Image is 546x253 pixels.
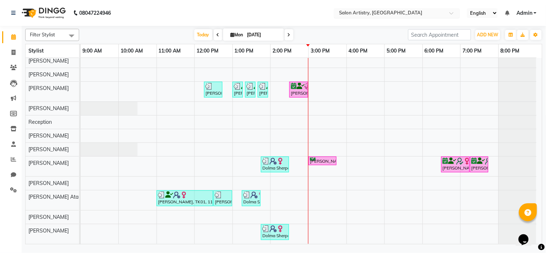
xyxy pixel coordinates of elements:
div: [PERSON_NAME], TK02, 06:30 PM-07:15 PM, Regular Pedicure [442,158,469,171]
span: Reception [28,119,52,125]
div: [PERSON_NAME], TK04, 12:15 PM-12:45 PM, Wash & Plain Dry (With Conditioning)-Upto Mid Back [205,83,222,96]
span: [PERSON_NAME] [28,85,69,91]
a: 5:00 PM [385,46,407,56]
iframe: chat widget [516,224,539,246]
a: 12:00 PM [195,46,220,56]
input: 2025-09-01 [245,30,281,40]
a: 2:00 PM [271,46,293,56]
a: 3:00 PM [309,46,331,56]
span: Today [194,29,212,40]
a: 7:00 PM [461,46,483,56]
div: [PERSON_NAME], TK04, 12:30 PM-01:00 PM, Wash & Plain Dry (With Conditioning)-Upto Mid Back [214,191,231,205]
div: [PERSON_NAME], TK03, 03:00 PM-03:45 PM, Regular Pedicure [309,158,336,164]
div: [PERSON_NAME], TK08, 01:40 PM-01:50 PM, Threading - Eyebrows [258,83,267,96]
span: [PERSON_NAME] [28,132,69,139]
a: 10:00 AM [119,46,145,56]
div: [PERSON_NAME], TK01, 11:00 AM-12:30 PM, Cut - Hair Cut (Pro)_Wash & Conditioning,Boost - Health B... [157,191,212,205]
a: 1:00 PM [233,46,256,56]
div: Dolma Sherpa, TK07, 01:45 PM-02:30 PM, Aroma Pedicure [262,225,288,239]
div: [PERSON_NAME], TK02, 07:15 PM-07:45 PM, Pedi Smooth [471,158,488,171]
span: ADD NEW [477,32,498,37]
a: 9:00 AM [81,46,104,56]
span: [PERSON_NAME] [28,58,69,64]
img: logo [18,3,68,23]
span: [PERSON_NAME] [28,146,69,153]
span: Mon [229,32,245,37]
span: [PERSON_NAME] [28,105,69,112]
span: Stylist [28,48,44,54]
a: 4:00 PM [347,46,370,56]
a: 8:00 PM [499,46,522,56]
input: Search Appointment [408,29,471,40]
div: [PERSON_NAME], TK08, 01:00 PM-01:10 PM, Threading - Eyebrows [233,83,242,96]
a: 6:00 PM [423,46,446,56]
a: 11:00 AM [157,46,183,56]
span: [PERSON_NAME] [28,214,69,220]
div: Dolma Sherpa, TK07, 01:15 PM-01:45 PM, Wash & Plain Dry (With Conditioning)-Upto Mid Back [243,191,260,205]
button: ADD NEW [475,30,500,40]
span: Admin [516,9,532,17]
span: [PERSON_NAME] [28,227,69,234]
span: [PERSON_NAME] [28,71,69,78]
span: [PERSON_NAME] [28,180,69,186]
span: [PERSON_NAME] Ata Waris [28,194,94,200]
b: 08047224946 [79,3,111,23]
div: [PERSON_NAME][GEOGRAPHIC_DATA], 02:30 PM-03:00 PM, Wash - Wash & Blow Dry (Upto Shoulder) [290,83,307,96]
div: Dolma Sherpa, TK07, 01:45 PM-02:30 PM, Aroma Pedicure [262,158,288,171]
span: [PERSON_NAME] [28,160,69,166]
div: [PERSON_NAME], TK08, 01:20 PM-01:30 PM, Threading - Eyebrows [246,83,255,96]
span: Filter Stylist [30,32,55,37]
